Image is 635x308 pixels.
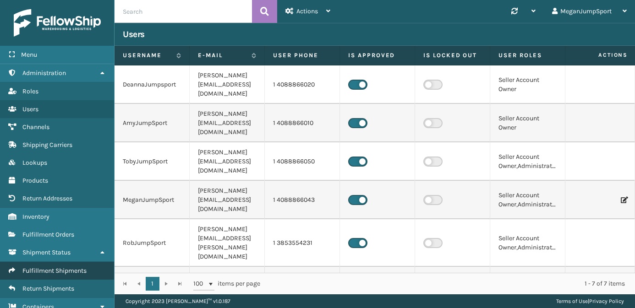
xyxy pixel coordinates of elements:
[22,267,87,275] span: Fulfillment Shipments
[22,87,38,95] span: Roles
[123,29,145,40] h3: Users
[126,294,230,308] p: Copyright 2023 [PERSON_NAME]™ v 1.0.187
[265,267,340,305] td: 1 4088866022
[22,231,74,238] span: Fulfillment Orders
[22,213,49,221] span: Inventory
[556,298,588,304] a: Terms of Use
[190,142,265,181] td: [PERSON_NAME][EMAIL_ADDRESS][DOMAIN_NAME]
[348,51,406,59] label: Is Approved
[265,142,340,181] td: 1 4088866050
[273,279,625,288] div: 1 - 7 of 7 items
[296,7,318,15] span: Actions
[193,279,207,288] span: 100
[22,123,49,131] span: Channels
[22,177,48,184] span: Products
[265,104,340,142] td: 1 4088866010
[123,51,172,59] label: Username
[22,105,38,113] span: Users
[198,51,247,59] label: E-mail
[22,69,66,77] span: Administration
[490,219,565,267] td: Seller Account Owner,Administrators
[490,142,565,181] td: Seller Account Owner,Administrators
[22,159,47,167] span: Lookups
[190,181,265,219] td: [PERSON_NAME][EMAIL_ADDRESS][DOMAIN_NAME]
[190,267,265,305] td: [PERSON_NAME][EMAIL_ADDRESS][DOMAIN_NAME]
[423,51,482,59] label: Is Locked Out
[265,181,340,219] td: 1 4088866043
[22,141,72,149] span: Shipping Carriers
[115,142,190,181] td: TobyJumpSport
[621,197,626,203] i: Edit
[193,277,260,291] span: items per page
[115,181,190,219] td: MeganJumpSport
[556,294,624,308] div: |
[589,298,624,304] a: Privacy Policy
[273,51,331,59] label: User phone
[190,104,265,142] td: [PERSON_NAME][EMAIL_ADDRESS][DOMAIN_NAME]
[265,219,340,267] td: 1 3853554231
[490,104,565,142] td: Seller Account Owner
[115,267,190,305] td: DawnJumpsport
[115,219,190,267] td: RobJumpSport
[146,277,159,291] a: 1
[115,65,190,104] td: DeannaJumpsport
[490,267,565,305] td: Seller Account Owner
[22,285,74,292] span: Return Shipments
[490,181,565,219] td: Seller Account Owner,Administrators
[190,65,265,104] td: [PERSON_NAME][EMAIL_ADDRESS][DOMAIN_NAME]
[190,219,265,267] td: [PERSON_NAME][EMAIL_ADDRESS][PERSON_NAME][DOMAIN_NAME]
[115,104,190,142] td: AmyJumpSport
[265,65,340,104] td: 1 4088866020
[14,9,101,37] img: logo
[22,195,72,202] span: Return Addresses
[22,249,71,256] span: Shipment Status
[21,51,37,59] span: Menu
[498,51,557,59] label: User Roles
[569,48,633,63] span: Actions
[490,65,565,104] td: Seller Account Owner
